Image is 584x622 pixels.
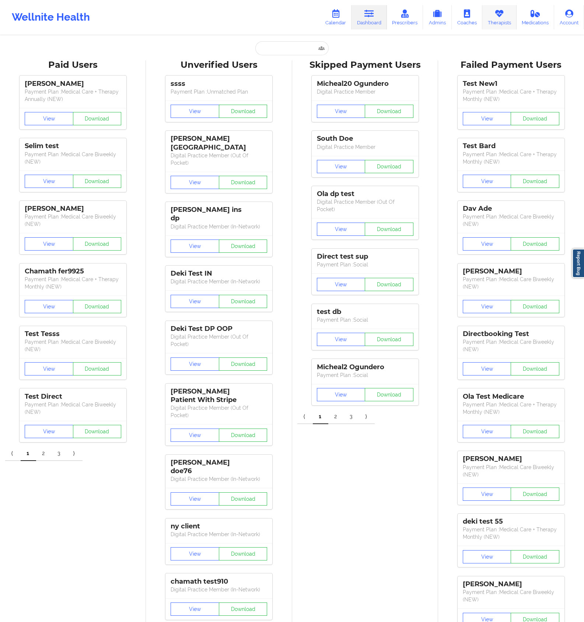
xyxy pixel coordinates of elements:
[463,151,559,165] p: Payment Plan : Medical Care + Therapy Monthly (NEW)
[67,446,83,461] a: Next item
[463,425,511,438] button: View
[352,5,387,29] a: Dashboard
[317,278,366,291] button: View
[511,550,559,563] button: Download
[317,190,413,198] div: Ola dp test
[317,88,413,95] p: Digital Practice Member
[317,388,366,401] button: View
[297,409,313,424] a: Previous item
[171,357,219,371] button: View
[317,134,413,143] div: South Doe
[171,105,219,118] button: View
[365,278,413,291] button: Download
[36,446,52,461] a: 2
[317,316,413,324] p: Payment Plan : Social
[463,488,511,501] button: View
[365,105,413,118] button: Download
[219,602,267,616] button: Download
[463,112,511,125] button: View
[25,401,121,416] p: Payment Plan : Medical Care Biweekly (NEW)
[365,333,413,346] button: Download
[463,267,559,276] div: [PERSON_NAME]
[463,455,559,463] div: [PERSON_NAME]
[572,249,584,278] a: Report Bug
[463,550,511,563] button: View
[171,325,267,333] div: Deki Test DP OOP
[463,205,559,213] div: Dav Ade
[463,517,559,526] div: deki test 55
[73,237,122,251] button: Download
[171,522,267,531] div: ny client
[365,160,413,173] button: Download
[219,492,267,506] button: Download
[511,425,559,438] button: Download
[463,88,559,103] p: Payment Plan : Medical Care + Therapy Monthly (NEW)
[171,602,219,616] button: View
[171,577,267,586] div: chamath test910
[297,59,433,71] div: Skipped Payment Users
[317,143,413,151] p: Digital Practice Member
[73,112,122,125] button: Download
[171,492,219,506] button: View
[25,112,73,125] button: View
[25,362,73,375] button: View
[171,269,267,278] div: Deki Test IN
[5,446,83,461] div: Pagination Navigation
[171,531,267,538] p: Digital Practice Member (In-Network)
[463,580,559,588] div: [PERSON_NAME]
[511,175,559,188] button: Download
[517,5,555,29] a: Medications
[317,198,413,213] p: Digital Practice Member (Out Of Pocket)
[219,295,267,308] button: Download
[73,300,122,313] button: Download
[171,333,267,348] p: Digital Practice Member (Out Of Pocket)
[25,142,121,150] div: Selim test
[463,175,511,188] button: View
[511,362,559,375] button: Download
[511,488,559,501] button: Download
[25,151,121,165] p: Payment Plan : Medical Care Biweekly (NEW)
[317,333,366,346] button: View
[443,59,579,71] div: Failed Payment Users
[171,152,267,167] p: Digital Practice Member (Out Of Pocket)
[25,237,73,251] button: View
[554,5,584,29] a: Account
[463,142,559,150] div: Test Bard
[171,586,267,593] p: Digital Practice Member (In-Network)
[171,240,219,253] button: View
[313,409,328,424] a: 1
[171,295,219,308] button: View
[171,80,267,88] div: ssss
[317,261,413,268] p: Payment Plan : Social
[171,429,219,442] button: View
[21,446,36,461] a: 1
[463,330,559,338] div: Directbooking Test
[171,387,267,404] div: [PERSON_NAME] Patient With Stripe
[171,176,219,189] button: View
[344,409,359,424] a: 3
[171,88,267,95] p: Payment Plan : Unmatched Plan
[151,59,287,71] div: Unverified Users
[463,362,511,375] button: View
[317,363,413,371] div: Micheal2 Ogundero
[25,276,121,290] p: Payment Plan : Medical Care + Therapy Monthly (NEW)
[463,588,559,603] p: Payment Plan : Medical Care Biweekly (NEW)
[5,59,141,71] div: Paid Users
[219,357,267,371] button: Download
[463,80,559,88] div: Test New1
[463,464,559,478] p: Payment Plan : Medical Care Biweekly (NEW)
[463,526,559,541] p: Payment Plan : Medical Care + Therapy Monthly (NEW)
[511,112,559,125] button: Download
[171,134,267,151] div: [PERSON_NAME] [GEOGRAPHIC_DATA]
[219,547,267,560] button: Download
[219,240,267,253] button: Download
[219,429,267,442] button: Download
[25,330,121,338] div: Test Tesss
[482,5,517,29] a: Therapists
[5,446,21,461] a: Previous item
[328,409,344,424] a: 2
[73,362,122,375] button: Download
[452,5,482,29] a: Coaches
[317,252,413,261] div: Direct test sup
[25,88,121,103] p: Payment Plan : Medical Care + Therapy Annually (NEW)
